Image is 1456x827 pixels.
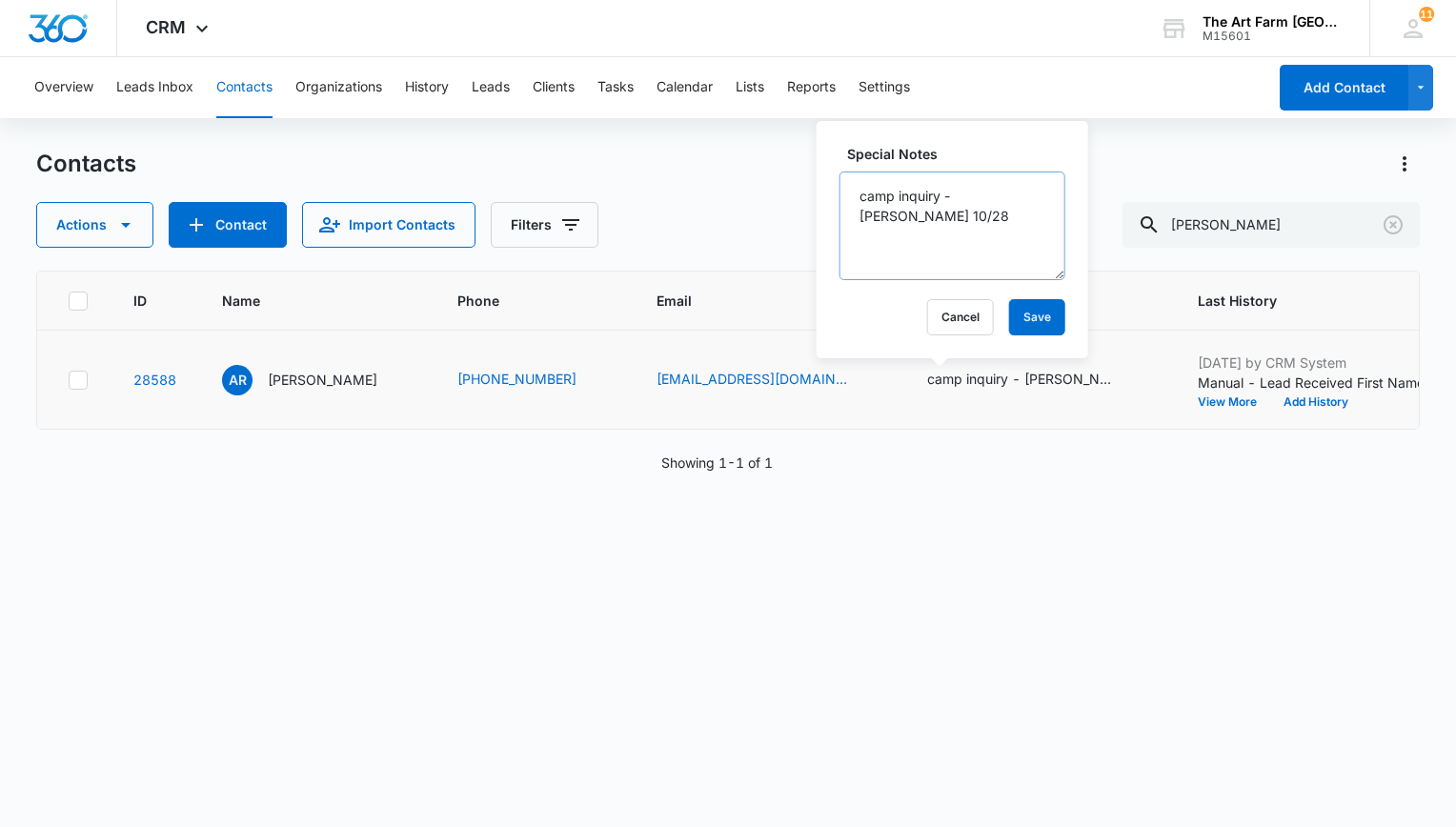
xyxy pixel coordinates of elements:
button: Actions [36,202,153,248]
div: Name - Anna Rounds - Select to Edit Field [222,365,412,395]
button: Calendar [657,57,713,118]
span: CRM [146,17,186,37]
a: Navigate to contact details page for Anna Rounds [133,372,176,388]
button: History [405,57,449,118]
button: Add Contact [169,202,287,248]
button: Contacts [216,57,273,118]
button: Lists [736,57,764,118]
button: Clear [1378,210,1408,240]
p: [DATE] by CRM System [1198,353,1436,373]
p: Showing 1-1 of 1 [661,453,773,473]
div: Phone - (302) 379-1494 - Select to Edit Field [457,369,611,392]
div: Special Notes - camp inquiry - Erin 10/28 - Select to Edit Field [927,369,1152,392]
span: Name [222,291,384,311]
button: Filters [491,202,598,248]
textarea: camp inquiry - [PERSON_NAME] 10/28 [839,171,1065,280]
span: Last History [1198,291,1408,311]
button: Clients [533,57,575,118]
button: Tasks [597,57,634,118]
h1: Contacts [36,150,136,178]
span: ID [133,291,149,311]
button: View More [1198,396,1270,408]
button: Reports [787,57,836,118]
button: Overview [34,57,93,118]
a: [PHONE_NUMBER] [457,369,576,389]
button: Organizations [295,57,382,118]
span: AR [222,365,253,395]
button: Actions [1389,149,1420,179]
span: Phone [457,291,583,311]
button: Cancel [927,299,994,335]
button: Leads [472,57,510,118]
input: Search Contacts [1122,202,1420,248]
label: Special Notes [847,144,1073,164]
button: Leads Inbox [116,57,193,118]
span: Email [657,291,854,311]
div: camp inquiry - [PERSON_NAME] 10/28 [927,369,1118,389]
div: notifications count [1419,7,1434,22]
span: 11 [1419,7,1434,22]
p: [PERSON_NAME] [268,370,377,390]
button: Add History [1270,396,1362,408]
a: [EMAIL_ADDRESS][DOMAIN_NAME] [657,369,847,389]
button: Import Contacts [302,202,475,248]
div: account id [1203,30,1342,43]
button: Save [1009,299,1065,335]
button: Add Contact [1280,65,1408,111]
div: Email - annakao1@gmail.com - Select to Edit Field [657,369,881,392]
p: Manual - Lead Received First Name: [PERSON_NAME] Name: Rounds Phone: [PHONE_NUMBER] Email: [EMAIL... [1198,373,1436,393]
button: Settings [859,57,910,118]
div: account name [1203,14,1342,30]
